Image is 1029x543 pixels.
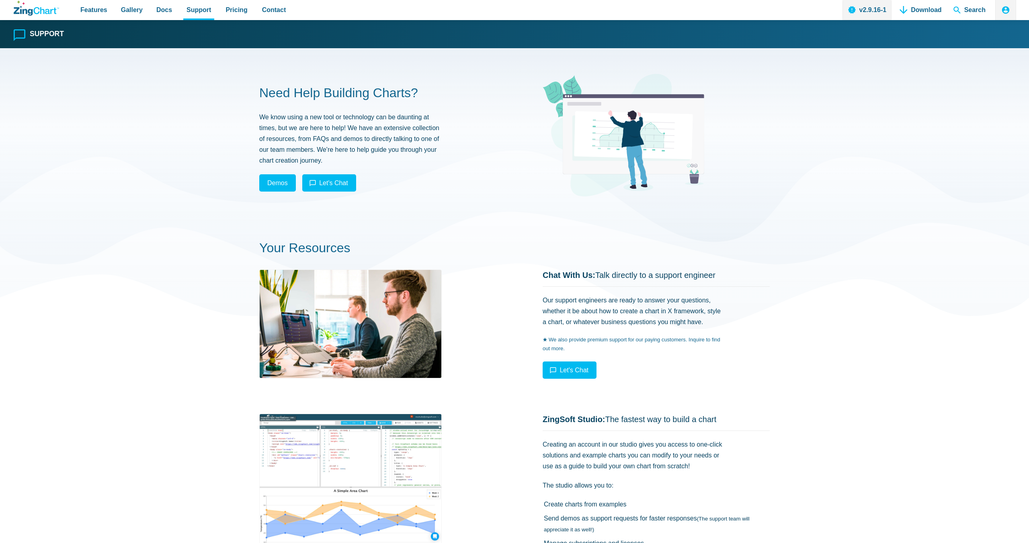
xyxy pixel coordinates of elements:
h1: Support [30,31,64,38]
span: Let's Chat [560,367,588,374]
p: The studio allows you to: [543,480,724,491]
h2: Your Resources [259,240,770,257]
span: Let's Chat [319,180,348,186]
img: Two support representatives [259,269,442,378]
p: We also provide premium support for our paying customers. Inquire to find out more. [543,335,724,353]
span: Pricing [225,4,247,15]
p: Our support engineers are ready to answer your questions, whether it be about how to create a cha... [543,295,724,328]
strong: Chat With Us: [543,271,595,280]
p: We know using a new tool or technology can be daunting at times, but we are here to help! We have... [259,112,440,166]
p: Creating an account in our studio gives you access to one-click solutions and example charts you ... [543,439,724,472]
li: Send demos as support requests for faster responses [544,513,770,535]
span: Contact [262,4,286,15]
span: Gallery [121,4,143,15]
span: Features [80,4,107,15]
span: Docs [156,4,172,15]
h2: Need Help Building Charts? [259,85,486,102]
p: Talk directly to a support engineer [543,269,770,281]
span: Demos [267,178,288,188]
li: Create charts from examples [544,499,770,510]
a: ZingChart Logo. Click to return to the homepage [14,1,59,16]
strong: ZingSoft Studio: [543,415,605,424]
small: (The support team will appreciate it as well!) [544,516,750,533]
a: Demos [259,174,296,192]
p: The fastest way to build a chart [543,414,770,425]
span: Support [187,4,211,15]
